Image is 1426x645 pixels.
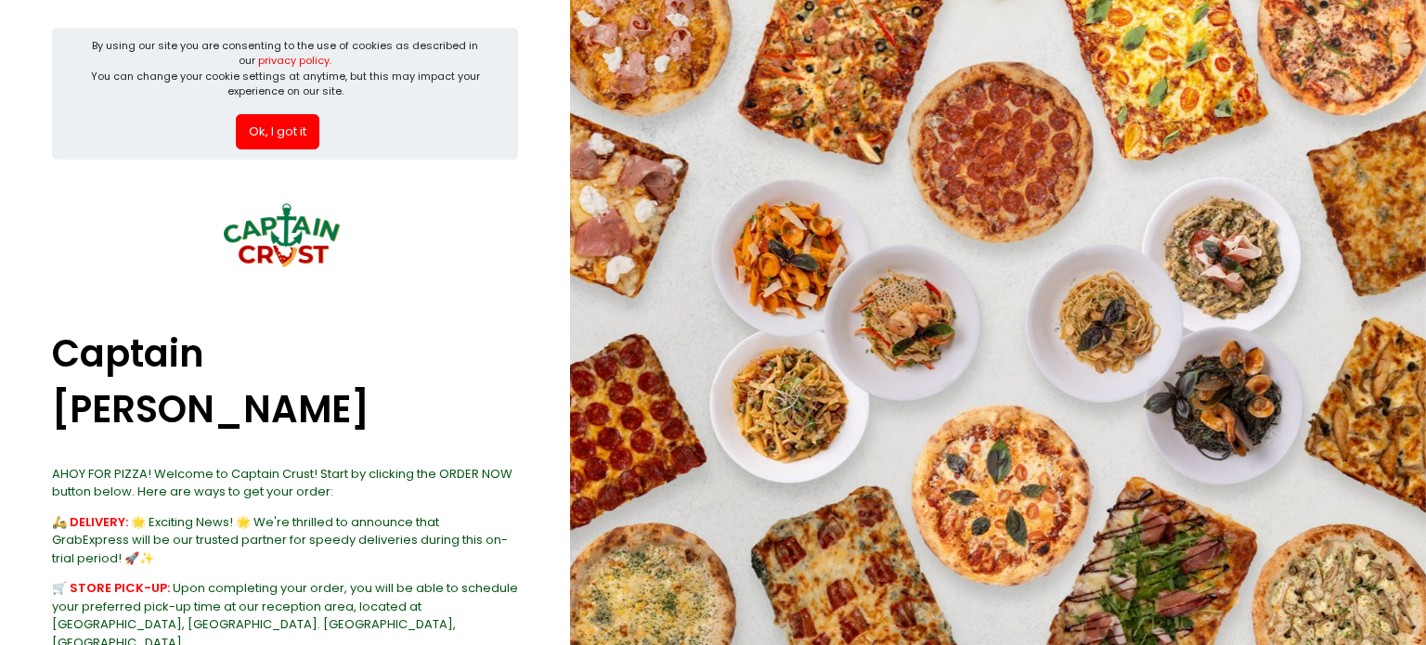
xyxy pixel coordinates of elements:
[236,114,319,149] button: Ok, I got it
[52,513,128,531] b: 🛵 DELIVERY:
[258,53,331,68] a: privacy policy.
[84,38,487,99] div: By using our site you are consenting to the use of cookies as described in our You can change you...
[52,579,170,597] b: 🛒 STORE PICK-UP:
[52,513,518,568] div: 🌟 Exciting News! 🌟 We're thrilled to announce that GrabExpress will be our trusted partner for sp...
[52,465,518,501] div: AHOY FOR PIZZA! Welcome to Captain Crust! Start by clicking the ORDER NOW button below. Here are ...
[213,172,352,311] img: Captain Crust
[52,311,518,453] div: Captain [PERSON_NAME]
